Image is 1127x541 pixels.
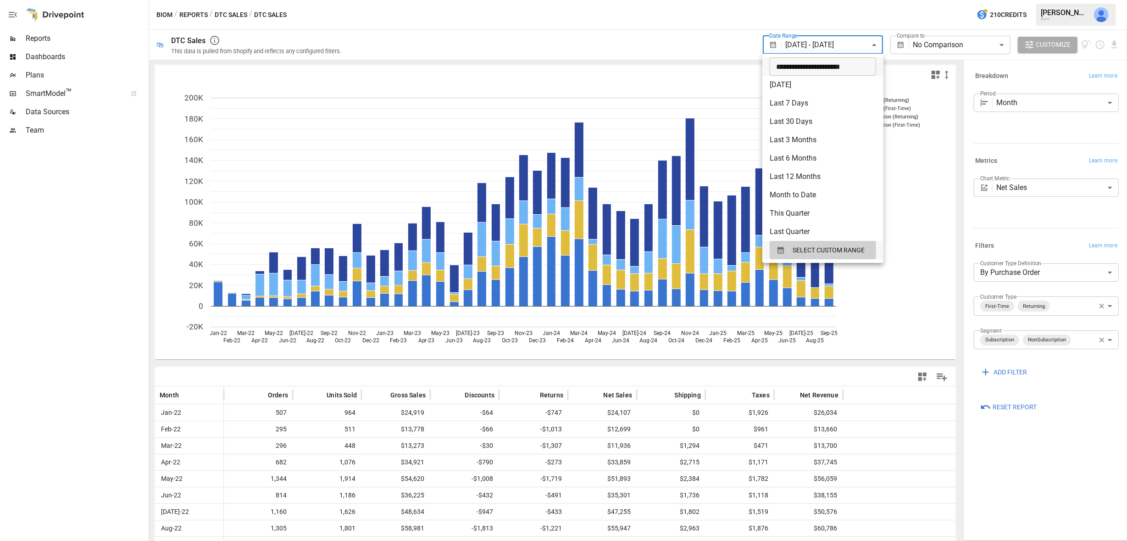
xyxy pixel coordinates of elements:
[770,241,876,259] button: SELECT CUSTOM RANGE
[762,149,883,167] li: Last 6 Months
[762,186,883,204] li: Month to Date
[793,245,865,256] span: SELECT CUSTOM RANGE
[762,94,883,112] li: Last 7 Days
[762,112,883,131] li: Last 30 Days
[762,131,883,149] li: Last 3 Months
[762,204,883,223] li: This Quarter
[762,76,883,94] li: [DATE]
[762,223,883,241] li: Last Quarter
[762,167,883,186] li: Last 12 Months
